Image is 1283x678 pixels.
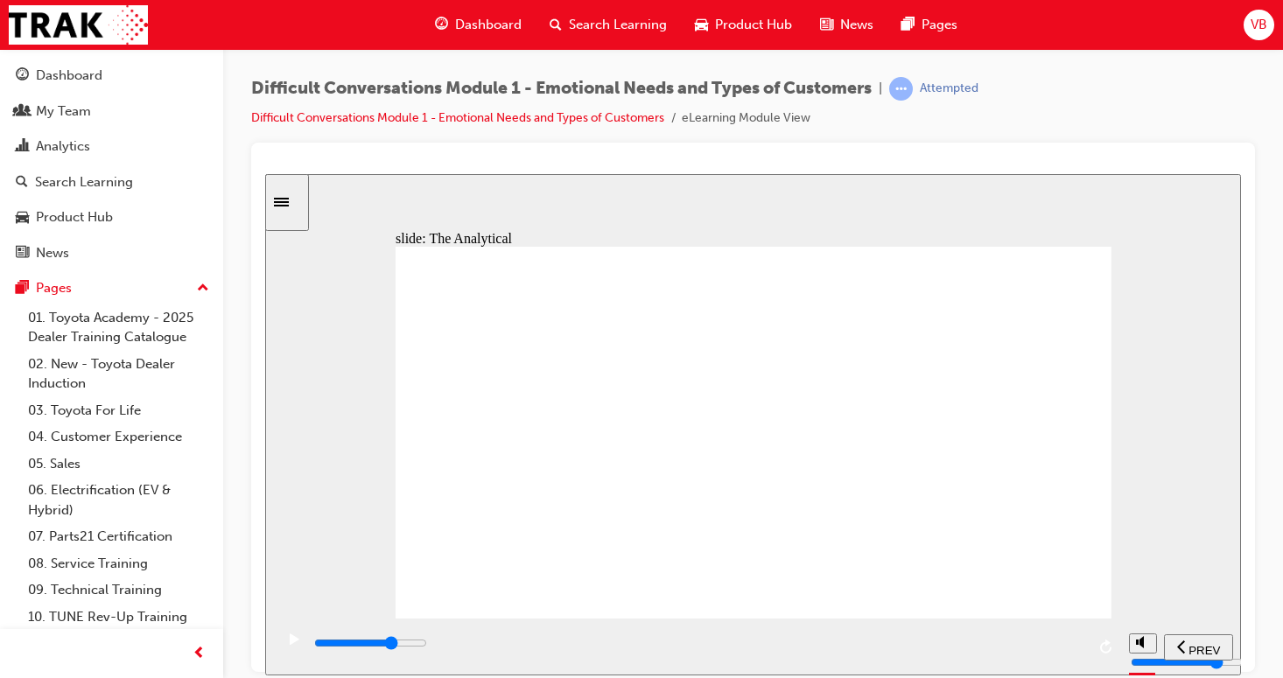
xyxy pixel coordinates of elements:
[21,477,216,523] a: 06. Electrification (EV & Hybrid)
[9,458,39,488] button: play/pause
[806,7,887,43] a: news-iconNews
[421,7,536,43] a: guage-iconDashboard
[36,136,90,157] div: Analytics
[251,79,872,99] span: Difficult Conversations Module 1 - Emotional Needs and Types of Customers
[49,462,162,476] input: slide progress
[1244,10,1274,40] button: VB
[16,68,29,84] span: guage-icon
[21,423,216,451] a: 04. Customer Experience
[21,523,216,550] a: 07. Parts21 Certification
[36,243,69,263] div: News
[866,481,978,495] input: volume
[1251,15,1267,35] span: VB
[35,172,133,192] div: Search Learning
[193,643,206,665] span: prev-icon
[21,351,216,397] a: 02. New - Toyota Dealer Induction
[922,15,957,35] span: Pages
[864,444,890,501] div: misc controls
[864,459,892,479] button: volume
[7,272,216,304] button: Pages
[251,110,664,125] a: Difficult Conversations Module 1 - Emotional Needs and Types of Customers
[36,101,91,122] div: My Team
[923,470,955,483] span: PREV
[36,278,72,298] div: Pages
[21,577,216,604] a: 09. Technical Training
[899,460,968,486] button: previous
[21,304,216,351] a: 01. Toyota Academy - 2025 Dealer Training Catalogue
[569,15,667,35] span: Search Learning
[829,460,855,486] button: replay
[899,444,968,501] nav: slide navigation
[889,77,913,101] span: learningRecordVerb_ATTEMPT-icon
[7,56,216,272] button: DashboardMy TeamAnalyticsSearch LearningProduct HubNews
[16,104,29,120] span: people-icon
[21,550,216,577] a: 08. Service Training
[887,7,971,43] a: pages-iconPages
[7,237,216,269] a: News
[455,15,522,35] span: Dashboard
[682,108,810,129] li: eLearning Module View
[840,15,873,35] span: News
[16,175,28,191] span: search-icon
[16,210,29,226] span: car-icon
[920,80,978,97] div: Attempted
[16,139,29,155] span: chart-icon
[21,397,216,424] a: 03. Toyota For Life
[715,15,792,35] span: Product Hub
[16,246,29,262] span: news-icon
[7,130,216,163] a: Analytics
[7,95,216,128] a: My Team
[681,7,806,43] a: car-iconProduct Hub
[9,5,148,45] img: Trak
[7,201,216,234] a: Product Hub
[7,59,216,92] a: Dashboard
[16,281,29,297] span: pages-icon
[695,14,708,36] span: car-icon
[36,207,113,227] div: Product Hub
[435,14,448,36] span: guage-icon
[879,79,882,99] span: |
[820,14,833,36] span: news-icon
[550,14,562,36] span: search-icon
[21,451,216,478] a: 05. Sales
[197,277,209,300] span: up-icon
[7,166,216,199] a: Search Learning
[21,604,216,631] a: 10. TUNE Rev-Up Training
[901,14,915,36] span: pages-icon
[536,7,681,43] a: search-iconSearch Learning
[9,444,855,501] div: playback controls
[36,66,102,86] div: Dashboard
